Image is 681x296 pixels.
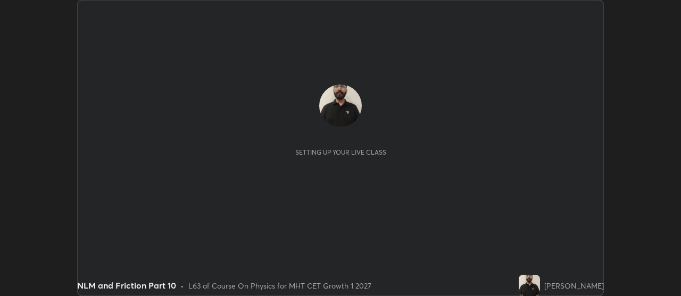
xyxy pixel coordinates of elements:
img: c21a7924776a486d90e20529bf12d3cf.jpg [319,84,362,127]
div: NLM and Friction Part 10 [77,279,176,292]
div: L63 of Course On Physics for MHT CET Growth 1 2027 [188,280,371,291]
div: Setting up your live class [295,148,386,156]
img: c21a7924776a486d90e20529bf12d3cf.jpg [519,275,540,296]
div: [PERSON_NAME] [544,280,604,291]
div: • [180,280,184,291]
